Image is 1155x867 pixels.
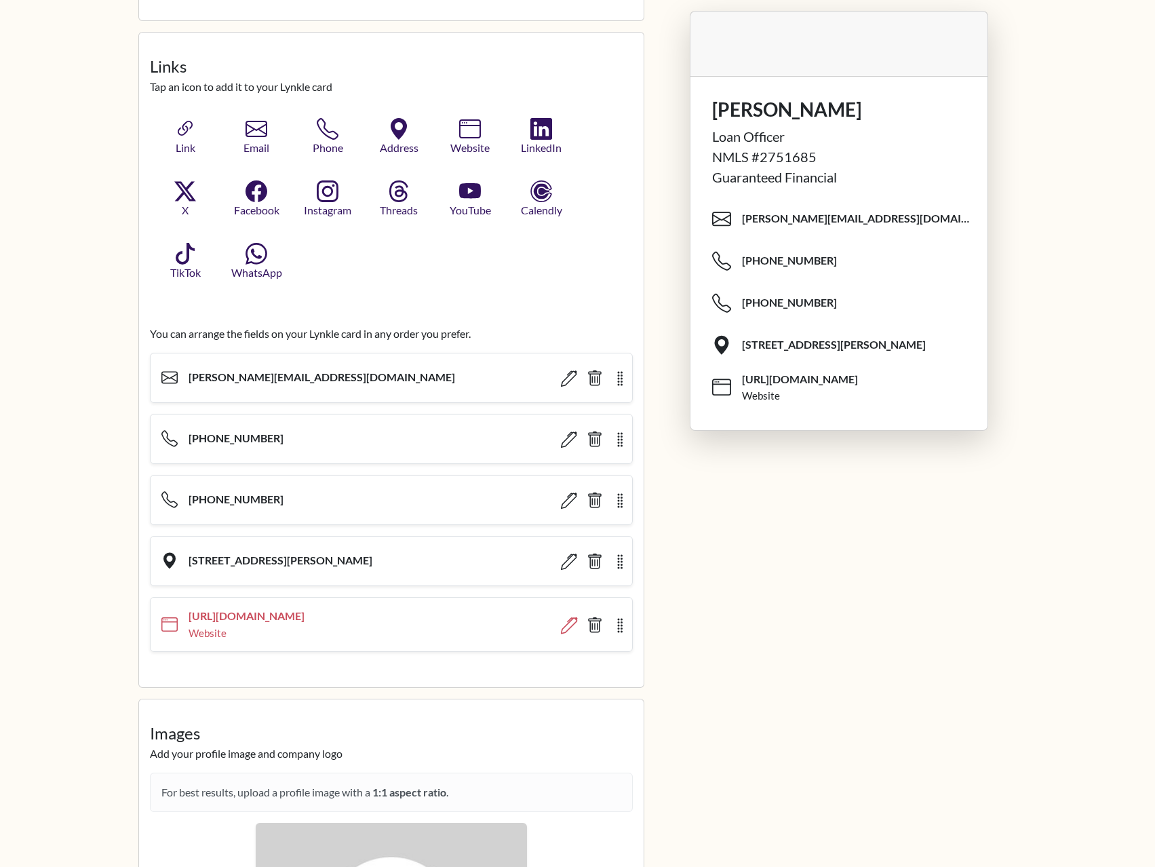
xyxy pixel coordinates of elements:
[189,553,372,568] span: [STREET_ADDRESS][PERSON_NAME]
[229,265,284,281] span: WhatsApp
[712,325,977,367] span: [STREET_ADDRESS][PERSON_NAME]
[742,211,977,226] span: [PERSON_NAME][EMAIL_ADDRESS][DOMAIN_NAME]
[372,786,446,798] strong: 1:1 aspect ratio
[150,536,633,586] div: [STREET_ADDRESS][PERSON_NAME]
[513,202,569,218] span: Calendly
[742,372,858,387] span: [URL][DOMAIN_NAME]
[295,117,360,157] button: Phone
[153,179,218,220] button: X
[224,117,289,157] button: Email
[150,746,633,762] p: Add your profile image and company logo
[150,326,633,342] p: You can arrange the fields on your Lynkle card in any order you prefer.
[442,202,498,218] span: YouTube
[150,773,633,812] div: For best results, upload a profile image with a .
[229,140,284,156] span: Email
[509,179,574,220] button: Calendly
[712,147,966,168] div: NMLS #2751685
[366,179,431,220] button: Threads
[712,283,977,325] span: [PHONE_NUMBER]
[437,179,503,220] button: YouTube
[300,202,355,218] span: Instagram
[150,54,633,79] legend: Links
[661,11,1017,464] div: Lynkle card preview
[150,721,633,746] legend: Images
[157,265,213,281] span: TikTok
[224,242,289,282] button: WhatsApp
[153,117,218,157] button: Link
[300,140,355,156] span: Phone
[150,353,633,403] div: [PERSON_NAME][EMAIL_ADDRESS][DOMAIN_NAME]
[150,79,633,95] p: Tap an icon to add it to your Lynkle card
[742,295,837,310] span: [PHONE_NUMBER]
[150,597,633,663] div: [URL][DOMAIN_NAME]Website
[157,140,213,156] span: Link
[157,202,213,218] span: X
[224,179,289,220] button: Facebook
[150,475,633,525] div: [PHONE_NUMBER]
[513,140,569,156] span: LinkedIn
[150,414,633,475] div: [PHONE_NUMBER]
[150,597,633,652] div: [URL][DOMAIN_NAME]Website
[371,140,427,156] span: Address
[442,140,498,156] span: Website
[189,370,455,385] span: [PERSON_NAME][EMAIL_ADDRESS][DOMAIN_NAME]
[366,117,431,157] button: Address
[742,337,926,352] span: [STREET_ADDRESS][PERSON_NAME]
[229,202,284,218] span: Facebook
[742,253,837,268] span: [PHONE_NUMBER]
[712,367,977,409] span: [URL][DOMAIN_NAME]Website
[712,199,977,241] span: [PERSON_NAME][EMAIL_ADDRESS][DOMAIN_NAME]
[712,168,966,188] div: Guaranteed Financial
[189,431,283,446] span: [PHONE_NUMBER]
[189,609,305,623] span: [URL][DOMAIN_NAME]
[150,536,633,597] div: [STREET_ADDRESS][PERSON_NAME]
[153,242,218,282] button: TikTok
[509,117,574,157] button: LinkedIn
[150,475,633,536] div: [PHONE_NUMBER]
[742,388,780,404] div: Website
[295,179,360,220] button: Instagram
[437,117,503,157] button: Website
[189,492,283,507] span: [PHONE_NUMBER]
[712,241,977,283] span: [PHONE_NUMBER]
[712,98,966,121] h1: [PERSON_NAME]
[150,414,633,464] div: [PHONE_NUMBER]
[189,625,227,641] div: Website
[150,353,633,414] div: [PERSON_NAME][EMAIL_ADDRESS][DOMAIN_NAME]
[712,127,966,147] div: Loan Officer
[371,202,427,218] span: Threads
